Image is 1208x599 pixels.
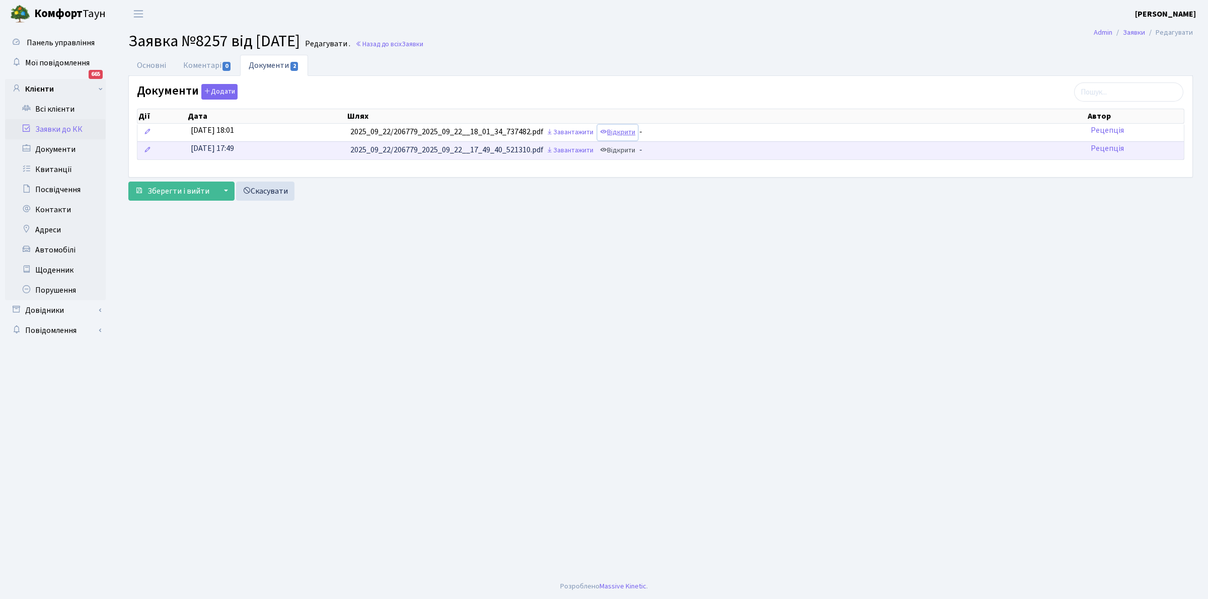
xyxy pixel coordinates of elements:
button: Переключити навігацію [126,6,151,22]
nav: breadcrumb [1079,22,1208,43]
a: Порушення [5,280,106,300]
span: 2 [290,62,298,71]
span: [DATE] 18:01 [191,125,234,136]
a: Довідники [5,300,106,320]
span: Таун [34,6,106,23]
span: Панель управління [27,37,95,48]
a: Admin [1094,27,1112,38]
span: Зберегти і вийти [147,186,209,197]
a: Massive Kinetic [599,581,646,591]
span: Заявка №8257 від [DATE] [128,30,300,53]
a: Назад до всіхЗаявки [355,39,423,49]
a: Панель управління [5,33,106,53]
img: logo.png [10,4,30,24]
a: Автомобілі [5,240,106,260]
small: Редагувати . [303,39,350,49]
a: Квитанції [5,159,106,180]
span: Мої повідомлення [25,57,90,68]
a: Документи [240,55,308,76]
a: Документи [5,139,106,159]
th: Дата [187,109,346,123]
div: Розроблено . [560,581,648,592]
a: Всі клієнти [5,99,106,119]
a: Посвідчення [5,180,106,200]
a: Завантажити [544,125,596,140]
b: Комфорт [34,6,83,22]
span: - [639,145,642,156]
a: Основні [128,55,175,76]
a: Відкрити [597,143,638,158]
a: Щоденник [5,260,106,280]
a: Мої повідомлення665 [5,53,106,73]
th: Шлях [346,109,1087,123]
a: Адреси [5,220,106,240]
label: Документи [137,84,238,100]
a: Повідомлення [5,320,106,340]
a: Додати [199,82,238,100]
a: Рецепція [1091,143,1124,154]
a: Рецепція [1091,125,1124,136]
a: Заявки [1123,27,1145,38]
a: Коментарі [175,55,240,76]
td: 2025_09_22/206779_2025_09_22__17_49_40_521310.pdf [346,141,1087,159]
th: Автор [1087,109,1184,123]
span: 0 [222,62,231,71]
a: Скасувати [236,182,294,201]
a: [PERSON_NAME] [1135,8,1196,20]
span: - [639,127,642,138]
span: [DATE] 17:49 [191,143,234,154]
a: Відкрити [597,125,638,140]
li: Редагувати [1145,27,1193,38]
button: Документи [201,84,238,100]
td: 2025_09_22/206779_2025_09_22__18_01_34_737482.pdf [346,124,1087,141]
b: [PERSON_NAME] [1135,9,1196,20]
a: Контакти [5,200,106,220]
button: Зберегти і вийти [128,182,216,201]
a: Клієнти [5,79,106,99]
span: Заявки [402,39,423,49]
a: Заявки до КК [5,119,106,139]
input: Пошук... [1074,82,1183,102]
a: Завантажити [544,143,596,158]
th: Дії [137,109,187,123]
div: 665 [89,70,103,79]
